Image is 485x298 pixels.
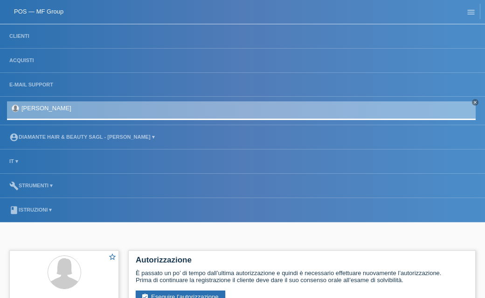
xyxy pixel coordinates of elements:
[5,183,57,188] a: buildStrumenti ▾
[5,57,39,63] a: Acquisti
[14,8,63,15] a: POS — MF Group
[472,99,478,106] a: close
[5,82,58,87] a: E-mail Support
[136,255,468,270] h2: Autorizzazione
[9,181,19,191] i: build
[21,105,71,112] a: [PERSON_NAME]
[5,134,159,140] a: account_circleDIAMANTE HAIR & BEAUTY SAGL - [PERSON_NAME] ▾
[9,206,19,215] i: book
[473,100,478,105] i: close
[108,253,117,263] a: star_border
[5,207,56,213] a: bookIstruzioni ▾
[136,270,468,284] div: È passato un po’ di tempo dall’ultima autorizzazione e quindi è necessario effettuare nuovamente ...
[5,33,34,39] a: Clienti
[466,7,476,17] i: menu
[5,158,23,164] a: IT ▾
[9,133,19,142] i: account_circle
[462,9,480,14] a: menu
[108,253,117,261] i: star_border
